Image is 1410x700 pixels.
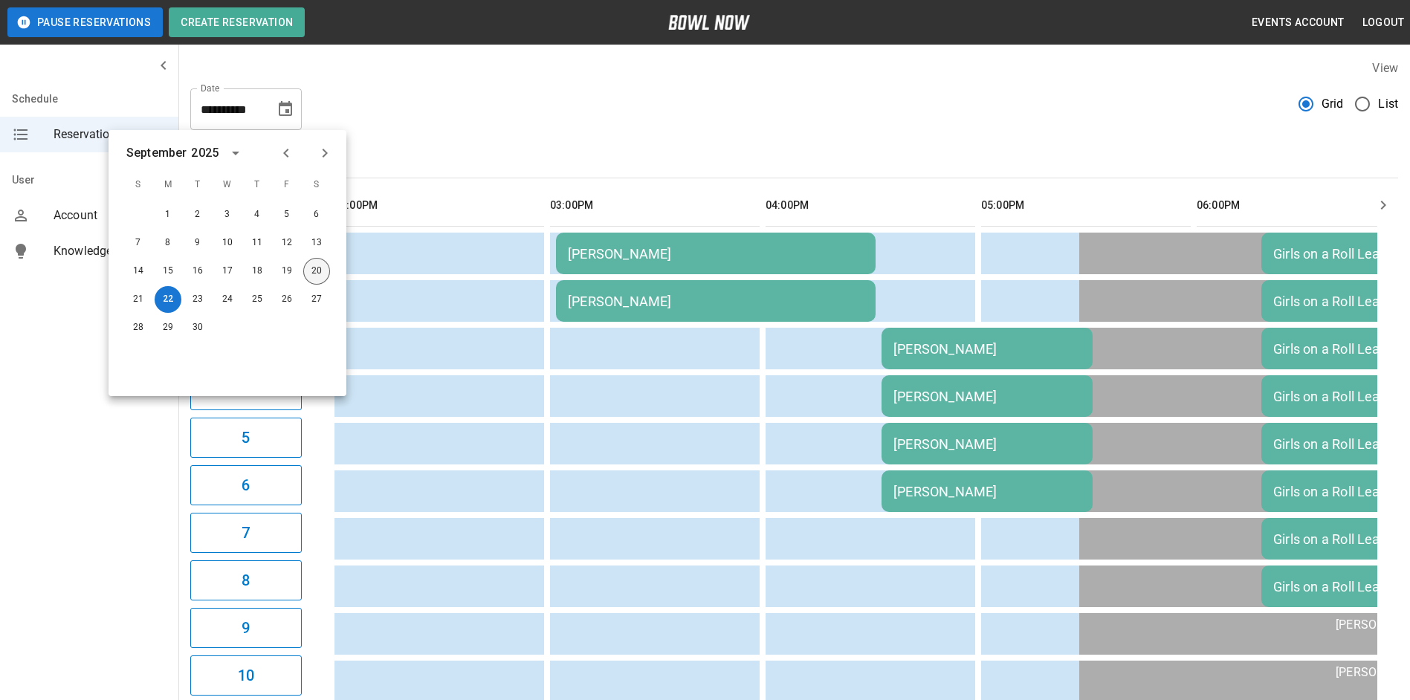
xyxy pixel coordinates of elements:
th: 02:00PM [334,184,544,227]
button: 9 [190,608,302,648]
button: Sep 7, 2025 [125,230,152,256]
span: Reservations [54,126,166,143]
span: S [303,170,330,200]
button: Next month [312,140,337,166]
button: Previous month [274,140,299,166]
button: Choose date, selected date is Sep 22, 2025 [271,94,300,124]
button: 8 [190,560,302,600]
button: Sep 15, 2025 [155,258,181,285]
button: Sep 3, 2025 [214,201,241,228]
button: Sep 9, 2025 [184,230,211,256]
button: Sep 21, 2025 [125,286,152,313]
button: Sep 11, 2025 [244,230,271,256]
button: Sep 20, 2025 [303,258,330,285]
button: Sep 25, 2025 [244,286,271,313]
button: Sep 18, 2025 [244,258,271,285]
span: Account [54,207,166,224]
h6: 7 [242,521,250,545]
button: Sep 19, 2025 [274,258,300,285]
span: F [274,170,300,200]
span: M [155,170,181,200]
div: inventory tabs [190,142,1398,178]
button: Sep 10, 2025 [214,230,241,256]
button: Sep 2, 2025 [184,201,211,228]
button: 5 [190,418,302,458]
span: List [1378,95,1398,113]
div: [PERSON_NAME] [893,484,1081,499]
button: Pause Reservations [7,7,163,37]
h6: 8 [242,568,250,592]
button: 6 [190,465,302,505]
h6: 9 [242,616,250,640]
span: Grid [1322,95,1344,113]
button: Sep 23, 2025 [184,286,211,313]
button: Sep 4, 2025 [244,201,271,228]
button: 7 [190,513,302,553]
button: Sep 17, 2025 [214,258,241,285]
button: Sep 1, 2025 [155,201,181,228]
div: [PERSON_NAME] [568,246,864,262]
button: Sep 24, 2025 [214,286,241,313]
button: Sep 30, 2025 [184,314,211,341]
button: Sep 8, 2025 [155,230,181,256]
div: September [126,144,187,162]
div: 2025 [191,144,219,162]
span: S [125,170,152,200]
button: 10 [190,655,302,696]
button: Events Account [1246,9,1351,36]
button: Sep 29, 2025 [155,314,181,341]
button: Sep 27, 2025 [303,286,330,313]
span: T [244,170,271,200]
button: Sep 16, 2025 [184,258,211,285]
button: Sep 14, 2025 [125,258,152,285]
div: [PERSON_NAME] [893,341,1081,357]
button: Sep 12, 2025 [274,230,300,256]
div: [PERSON_NAME] [893,436,1081,452]
button: calendar view is open, switch to year view [223,140,248,166]
button: Sep 5, 2025 [274,201,300,228]
img: logo [668,15,750,30]
button: Sep 26, 2025 [274,286,300,313]
button: Sep 6, 2025 [303,201,330,228]
button: Sep 28, 2025 [125,314,152,341]
span: T [184,170,211,200]
label: View [1372,61,1398,75]
div: [PERSON_NAME] [893,389,1081,404]
button: Sep 22, 2025 [155,286,181,313]
button: Sep 13, 2025 [303,230,330,256]
button: Create Reservation [169,7,305,37]
h6: 5 [242,426,250,450]
span: Knowledge Base [54,242,166,260]
h6: 6 [242,473,250,497]
div: [PERSON_NAME] [568,294,864,309]
h6: 10 [238,664,254,687]
span: W [214,170,241,200]
button: Logout [1356,9,1410,36]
